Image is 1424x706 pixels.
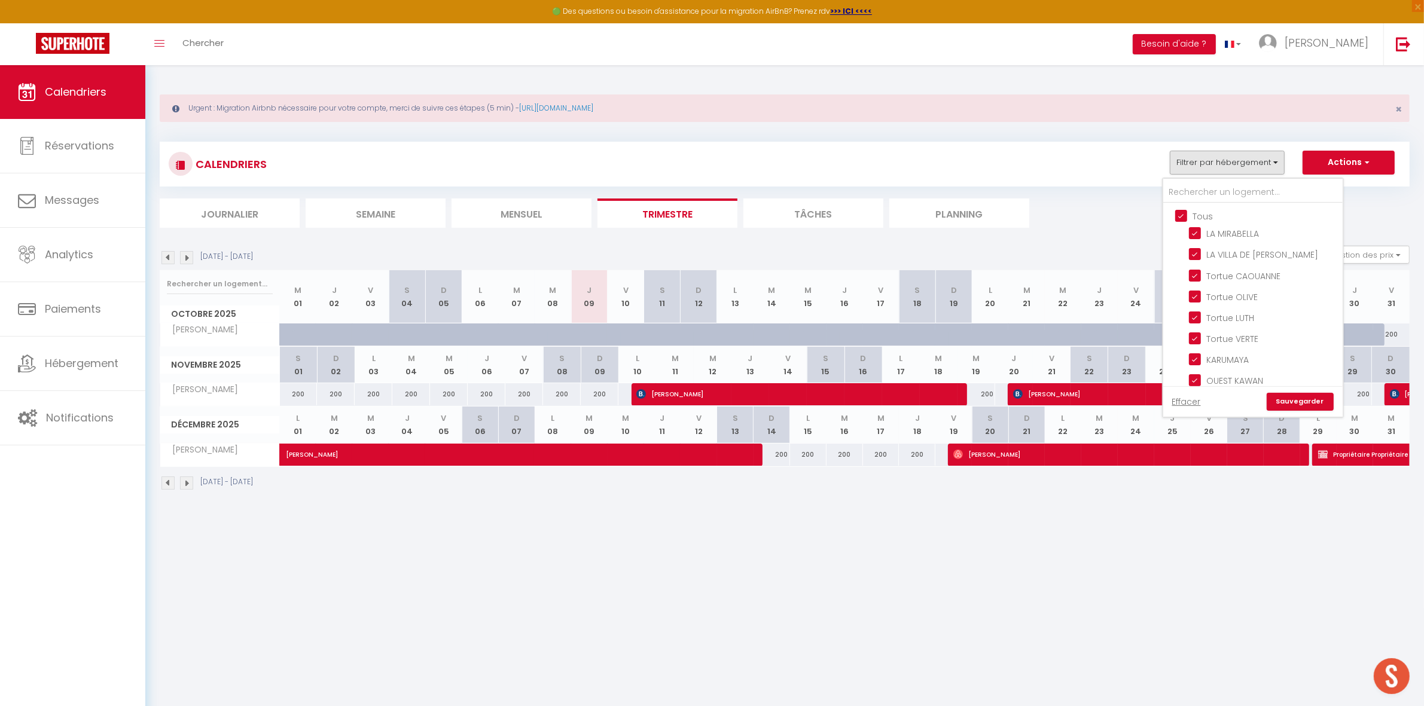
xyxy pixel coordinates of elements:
[951,285,957,296] abbr: D
[1097,285,1102,296] abbr: J
[162,383,242,396] span: [PERSON_NAME]
[1008,270,1045,323] th: 21
[1170,151,1285,175] button: Filtrer par hébergement
[717,270,754,323] th: 13
[731,347,769,383] th: 13
[672,353,679,364] abbr: M
[160,416,279,433] span: Décembre 2025
[392,347,430,383] th: 04
[1060,285,1067,296] abbr: M
[368,285,373,296] abbr: V
[160,198,300,228] li: Journalier
[830,6,872,16] a: >>> ICI <<<<
[785,353,791,364] abbr: V
[1071,347,1108,383] th: 22
[827,407,863,443] th: 16
[505,383,543,405] div: 200
[1062,412,1065,424] abbr: L
[1162,178,1344,418] div: Filtrer par hébergement
[519,103,593,113] a: [URL][DOMAIN_NAME]
[200,251,253,262] p: [DATE] - [DATE]
[1373,323,1410,346] div: 200
[877,412,885,424] abbr: M
[958,347,995,383] th: 19
[1170,412,1175,424] abbr: J
[1316,412,1320,424] abbr: L
[550,285,557,296] abbr: M
[389,407,425,443] th: 04
[807,347,844,383] th: 15
[372,353,376,364] abbr: L
[317,383,355,405] div: 200
[45,192,99,207] span: Messages
[1133,412,1140,424] abbr: M
[182,36,224,49] span: Chercher
[1023,285,1030,296] abbr: M
[316,407,352,443] th: 02
[405,412,410,424] abbr: J
[823,353,828,364] abbr: S
[1372,347,1410,383] th: 30
[1373,407,1410,443] th: 31
[935,407,972,443] th: 19
[408,353,415,364] abbr: M
[1154,270,1191,323] th: 25
[622,412,629,424] abbr: M
[498,407,535,443] th: 07
[352,270,389,323] th: 03
[535,407,571,443] th: 08
[425,407,462,443] th: 05
[827,444,863,466] div: 200
[882,347,920,383] th: 17
[1096,412,1103,424] abbr: M
[1133,285,1139,296] abbr: V
[1081,270,1118,323] th: 23
[332,285,337,296] abbr: J
[1373,270,1410,323] th: 31
[452,198,591,228] li: Mensuel
[899,407,935,443] th: 18
[1351,412,1358,424] abbr: M
[462,407,498,443] th: 06
[1267,393,1334,411] a: Sauvegarder
[935,353,942,364] abbr: M
[1011,353,1016,364] abbr: J
[717,407,754,443] th: 13
[899,353,902,364] abbr: L
[1013,383,1317,405] span: [PERSON_NAME]
[790,407,827,443] th: 15
[1146,347,1184,383] th: 24
[841,412,848,424] abbr: M
[1045,407,1081,443] th: 22
[45,247,93,262] span: Analytics
[280,270,316,323] th: 01
[915,412,920,424] abbr: J
[1108,347,1146,383] th: 23
[681,270,717,323] th: 12
[972,270,1008,323] th: 20
[1388,353,1394,364] abbr: D
[484,353,489,364] abbr: J
[1045,270,1081,323] th: 22
[355,347,392,383] th: 03
[45,356,118,371] span: Hébergement
[586,412,593,424] abbr: M
[1395,102,1402,117] span: ×
[162,323,242,337] span: [PERSON_NAME]
[193,151,267,178] h3: CALENDRIERS
[551,412,555,424] abbr: L
[1163,182,1343,203] input: Rechercher un logement...
[804,285,812,296] abbr: M
[1081,407,1118,443] th: 23
[355,383,392,405] div: 200
[173,23,233,65] a: Chercher
[1207,270,1281,282] span: Tortue CAOUANNE
[878,285,883,296] abbr: V
[1191,407,1227,443] th: 26
[1243,412,1248,424] abbr: S
[935,270,972,323] th: 19
[280,407,316,443] th: 01
[425,270,462,323] th: 05
[1279,412,1285,424] abbr: D
[45,84,106,99] span: Calendriers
